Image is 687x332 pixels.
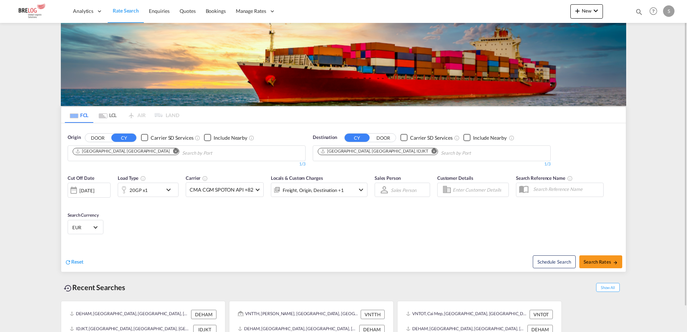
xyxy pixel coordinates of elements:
[317,146,512,159] md-chips-wrap: Chips container. Use arrow keys to select chips.
[202,175,208,181] md-icon: The selected Trucker/Carrierwill be displayed in the rate results If the rates are from another f...
[61,279,128,295] div: Recent Searches
[236,8,266,15] span: Manage Rates
[591,6,600,15] md-icon: icon-chevron-down
[647,5,663,18] div: Help
[68,212,99,218] span: Search Currency
[473,134,507,141] div: Include Nearby
[72,224,92,231] span: EUR
[61,123,626,272] div: OriginDOOR CY Checkbox No InkUnchecked: Search for CY (Container Yard) services for all selected ...
[313,161,551,167] div: 1/3
[453,184,506,195] input: Enter Customer Details
[140,175,146,181] md-icon: icon-information-outline
[570,4,603,19] button: icon-plus 400-fgNewicon-chevron-down
[427,148,438,155] button: Remove
[647,5,659,17] span: Help
[70,310,189,319] div: DEHAM, Hamburg, Germany, Western Europe, Europe
[191,310,216,319] div: DEHAM
[530,184,603,194] input: Search Reference Name
[313,134,337,141] span: Destination
[271,183,367,197] div: Freight Origin Destination Factory Stuffingicon-chevron-down
[509,135,515,141] md-icon: Unchecked: Ignores neighbouring ports when fetching rates.Checked : Includes neighbouring ports w...
[186,175,208,181] span: Carrier
[93,107,122,123] md-tab-item: LCL
[65,107,179,123] md-pagination-wrapper: Use the left and right arrow keys to navigate between tabs
[357,186,365,194] md-icon: icon-chevron-down
[390,185,417,195] md-select: Sales Person
[61,23,626,106] img: LCL+%26+FCL+BACKGROUND.png
[182,148,250,159] input: Chips input.
[375,175,401,181] span: Sales Person
[613,260,618,265] md-icon: icon-arrow-right
[75,148,171,154] div: Press delete to remove this chip.
[118,183,179,197] div: 20GP x1icon-chevron-down
[118,175,146,181] span: Load Type
[400,134,453,141] md-checkbox: Checkbox No Ink
[441,148,509,159] input: Chips input.
[663,5,674,17] div: S
[72,222,99,232] md-select: Select Currency: € EUREuro
[68,183,111,198] div: [DATE]
[345,134,370,142] button: CY
[249,135,254,141] md-icon: Unchecked: Ignores neighbouring ports when fetching rates.Checked : Includes neighbouring ports w...
[65,259,71,265] md-icon: icon-refresh
[320,148,428,154] div: Jakarta, Java, IDJKT
[65,107,93,123] md-tab-item: FCL
[579,255,622,268] button: Search Ratesicon-arrow-right
[113,8,139,14] span: Rate Search
[454,135,460,141] md-icon: Unchecked: Search for CY (Container Yard) services for all selected carriers.Checked : Search for...
[635,8,643,16] md-icon: icon-magnify
[65,258,83,266] div: icon-refreshReset
[406,310,528,319] div: VNTOT, Cai Mep, Viet Nam, South East Asia, Asia Pacific
[371,134,396,142] button: DOOR
[214,134,247,141] div: Include Nearby
[530,310,553,319] div: VNTOT
[320,148,430,154] div: Press delete to remove this chip.
[168,148,179,155] button: Remove
[64,284,72,293] md-icon: icon-backup-restore
[271,175,323,181] span: Locals & Custom Charges
[516,175,573,181] span: Search Reference Name
[573,8,600,14] span: New
[151,134,193,141] div: Carrier SD Services
[206,8,226,14] span: Bookings
[141,134,193,141] md-checkbox: Checkbox No Ink
[111,134,136,142] button: CY
[79,187,94,194] div: [DATE]
[149,8,170,14] span: Enquiries
[180,8,195,14] span: Quotes
[283,185,344,195] div: Freight Origin Destination Factory Stuffing
[73,8,93,15] span: Analytics
[68,161,306,167] div: 1/3
[410,134,453,141] div: Carrier SD Services
[584,259,618,265] span: Search Rates
[195,135,200,141] md-icon: Unchecked: Search for CY (Container Yard) services for all selected carriers.Checked : Search for...
[85,134,110,142] button: DOOR
[238,310,359,319] div: VNTTH, Tan Thanh, Viet Nam, South East Asia, Asia Pacific
[68,175,94,181] span: Cut Off Date
[130,185,148,195] div: 20GP x1
[567,175,573,181] md-icon: Your search will be saved by the below given name
[190,186,253,193] span: CMA CGM SPOTON API +82
[71,259,83,265] span: Reset
[204,134,247,141] md-checkbox: Checkbox No Ink
[68,134,81,141] span: Origin
[573,6,582,15] md-icon: icon-plus 400-fg
[437,175,473,181] span: Customer Details
[72,146,253,159] md-chips-wrap: Chips container. Use arrow keys to select chips.
[533,255,576,268] button: Note: By default Schedule search will only considerorigin ports, destination ports and cut off da...
[68,197,73,207] md-datepicker: Select
[635,8,643,19] div: icon-magnify
[75,148,170,154] div: Hamburg, DEHAM
[596,283,620,292] span: Show All
[463,134,507,141] md-checkbox: Checkbox No Ink
[361,310,385,319] div: VNTTH
[11,3,59,19] img: daae70a0ee2511ecb27c1fb462fa6191.png
[164,186,176,194] md-icon: icon-chevron-down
